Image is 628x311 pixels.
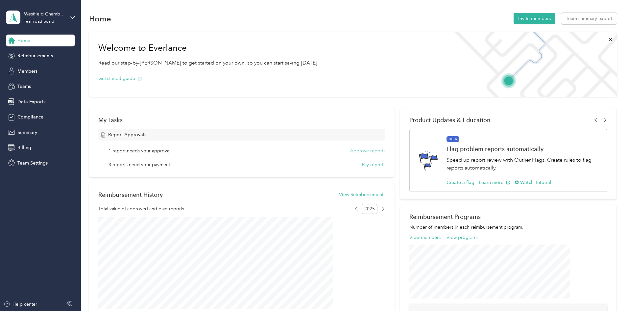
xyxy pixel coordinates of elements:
[591,274,628,311] iframe: Everlance-gr Chat Button Frame
[350,147,385,154] button: Approve reports
[108,131,146,138] span: Report Approvals
[447,145,600,152] h1: Flag problem reports automatically
[515,179,551,186] button: Watch Tutorial
[89,15,111,22] h1: Home
[98,75,142,82] button: Get started guide
[17,98,45,105] span: Data Exports
[17,114,43,120] span: Compliance
[447,136,459,142] span: BETA
[339,191,385,198] button: View Reimbursements
[447,156,600,172] p: Speed up report review with Outlier Flags. Create rules to flag reports automatically.
[409,213,607,220] h2: Reimbursement Programs
[24,20,54,24] div: Team dashboard
[24,11,65,17] div: Westfield Chamber / DWA
[362,161,385,168] button: Pay reports
[17,129,37,136] span: Summary
[409,234,441,241] button: View members
[409,117,491,123] span: Product Updates & Education
[98,43,319,53] h1: Welcome to Everlance
[98,191,163,198] h2: Reimbursement History
[514,13,555,24] button: Invite members
[17,144,31,151] span: Billing
[17,160,48,167] span: Team Settings
[98,205,184,212] span: Total value of approved and paid reports
[362,204,377,214] span: 2025
[17,52,53,59] span: Reimbursements
[561,13,617,24] button: Team summary export
[17,68,37,75] span: Members
[17,37,30,44] span: Home
[479,179,510,186] button: Learn more
[109,147,170,154] span: 1 report needs your approval
[4,301,37,308] button: Help center
[447,179,474,186] button: Create a flag
[409,224,607,231] p: Number of members in each reimbursement program.
[98,117,385,123] div: My Tasks
[447,234,478,241] button: View programs
[109,161,170,168] span: 3 reports need your payment
[448,32,616,97] img: Welcome to everlance
[17,83,31,90] span: Teams
[98,59,319,67] p: Read our step-by-[PERSON_NAME] to get started on your own, so you can start saving [DATE].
